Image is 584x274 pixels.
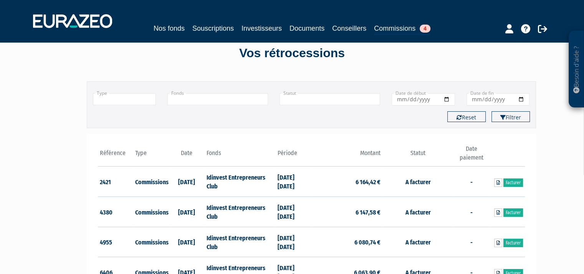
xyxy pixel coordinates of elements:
[192,23,234,34] a: Souscriptions
[133,227,169,257] td: Commissions
[154,23,185,34] a: Nos fonds
[204,167,275,197] td: Idinvest Entrepreneurs Club
[453,197,489,227] td: -
[453,167,489,197] td: -
[98,167,134,197] td: 2421
[73,45,511,62] div: Vos rétrocessions
[133,197,169,227] td: Commissions
[204,227,275,257] td: Idinvest Entrepreneurs Club
[276,145,311,167] th: Période
[311,167,382,197] td: 6 164,42 €
[311,145,382,167] th: Montant
[204,145,275,167] th: Fonds
[311,197,382,227] td: 6 147,58 €
[503,178,523,187] a: Facturer
[374,23,430,35] a: Commissions4
[503,239,523,247] a: Facturer
[503,208,523,217] a: Facturer
[290,23,324,34] a: Documents
[420,25,430,33] span: 4
[169,197,205,227] td: [DATE]
[572,35,581,104] p: Besoin d'aide ?
[382,145,453,167] th: Statut
[276,227,311,257] td: [DATE] [DATE]
[204,197,275,227] td: Idinvest Entrepreneurs Club
[133,167,169,197] td: Commissions
[453,227,489,257] td: -
[169,227,205,257] td: [DATE]
[169,167,205,197] td: [DATE]
[169,145,205,167] th: Date
[98,197,134,227] td: 4380
[242,23,282,34] a: Investisseurs
[276,197,311,227] td: [DATE] [DATE]
[98,145,134,167] th: Référence
[447,111,486,122] button: Reset
[491,111,530,122] button: Filtrer
[33,14,112,28] img: 1732889491-logotype_eurazeo_blanc_rvb.png
[133,145,169,167] th: Type
[311,227,382,257] td: 6 080,74 €
[276,167,311,197] td: [DATE] [DATE]
[382,167,453,197] td: A facturer
[382,227,453,257] td: A facturer
[98,227,134,257] td: 4955
[453,145,489,167] th: Date paiement
[332,23,366,34] a: Conseillers
[382,197,453,227] td: A facturer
